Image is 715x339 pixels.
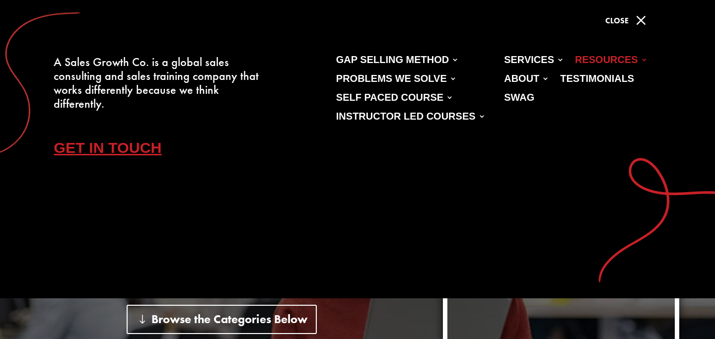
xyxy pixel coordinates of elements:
[631,10,651,30] span: M
[504,54,564,69] a: Services
[127,305,317,334] a: Browse the Categories Below
[504,73,549,88] a: About
[560,73,634,88] a: Testimonials
[504,92,534,107] a: Swag
[605,15,629,26] span: Close
[336,54,459,69] a: Gap Selling Method
[336,73,457,88] a: Problems We Solve
[54,131,177,165] a: Get In Touch
[54,55,262,111] div: A Sales Growth Co. is a global sales consulting and sales training company that works differently...
[336,111,486,126] a: Instructor Led Courses
[336,92,453,107] a: Self Paced Course
[575,54,648,69] a: Resources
